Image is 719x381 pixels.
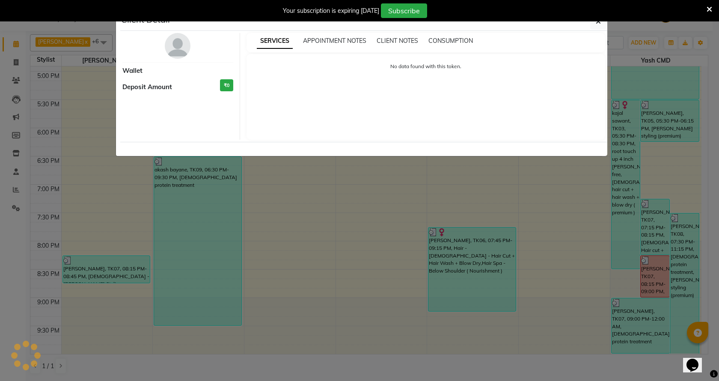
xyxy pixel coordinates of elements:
[255,63,597,70] p: No data found with this token.
[377,37,418,45] span: CLIENT NOTES
[428,37,473,45] span: CONSUMPTION
[220,79,233,92] h3: ₹0
[122,66,143,76] span: Wallet
[283,6,379,15] div: Your subscription is expiring [DATE]
[165,33,190,59] img: avatar
[303,37,366,45] span: APPOINTMENT NOTES
[257,33,293,49] span: SERVICES
[381,3,427,18] button: Subscribe
[683,347,710,372] iframe: chat widget
[122,82,172,92] span: Deposit Amount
